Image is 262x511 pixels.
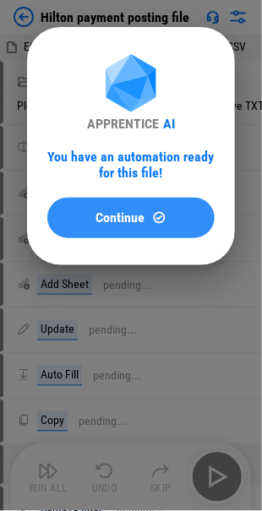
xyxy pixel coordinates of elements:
[87,116,159,132] div: APPRENTICE
[47,198,215,238] button: ContinueContinue
[96,211,145,225] span: Continue
[152,210,166,225] img: Continue
[163,116,175,132] div: AI
[47,149,215,181] div: You have an automation ready for this file!
[97,54,165,116] img: Apprentice AI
